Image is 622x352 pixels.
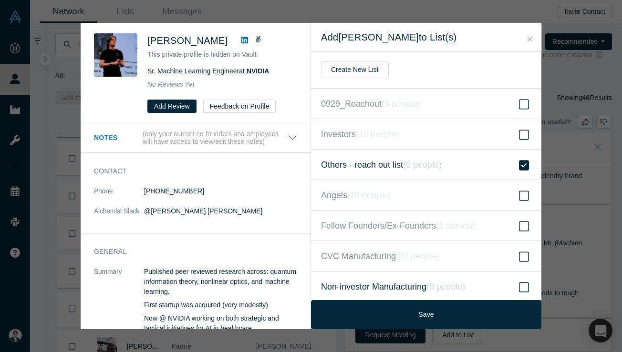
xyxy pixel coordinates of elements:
a: [PHONE_NUMBER] [144,187,204,195]
button: Add Review [147,100,197,113]
span: [PERSON_NAME] [147,35,228,46]
button: Create New List [321,61,389,78]
i: ( 8 people ) [426,282,465,292]
button: Notes (only your current co-founders and employees will have access to view/edit these notes) [94,130,297,146]
p: Now @ NVIDIA working on both strategic and tactical initiatives for AI in healthcare [144,313,297,333]
i: ( 10 people ) [347,191,391,200]
span: Fellow Founders/Ex-Founders [321,219,475,232]
span: Angels [321,189,391,202]
p: Published peer reviewed research across: quantum information theory, nonlinear optics, and machin... [144,267,297,297]
p: (only your current co-founders and employees will have access to view/edit these notes) [143,130,288,146]
span: CVC Manufacturing [321,250,439,263]
dd: @[PERSON_NAME].[PERSON_NAME] [144,206,297,216]
i: ( 10 people ) [356,130,399,139]
p: This private profile is hidden on Vault [147,50,297,60]
img: Sean Huver's Profile Image [94,33,137,77]
span: Sr. Machine Learning Engineer at [147,67,269,75]
span: 0929_Reachout [321,97,420,111]
i: ( 1 person ) [436,221,475,231]
i: ( 6 people ) [403,160,442,170]
span: Investors [321,128,399,141]
button: Feedback on Profile [203,100,276,113]
h2: Add [PERSON_NAME] to List(s) [321,31,531,43]
span: Non-investor Manufacturing [321,280,465,293]
dt: Summary [94,267,144,343]
dt: Phone [94,186,144,206]
button: Save [311,300,541,329]
i: ( 37 people ) [396,251,439,261]
a: NVIDIA [247,67,269,75]
button: Close [525,34,535,45]
p: First startup was acquired (very modestly) [144,300,297,310]
i: ( 3 people ) [382,99,420,109]
h3: Contact [94,166,284,176]
h3: General [94,247,284,257]
dt: Alchemist Slack [94,206,144,226]
span: Others - reach out list [321,158,442,171]
h3: Notes [94,133,141,143]
span: No Reviews Yet [147,80,195,88]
